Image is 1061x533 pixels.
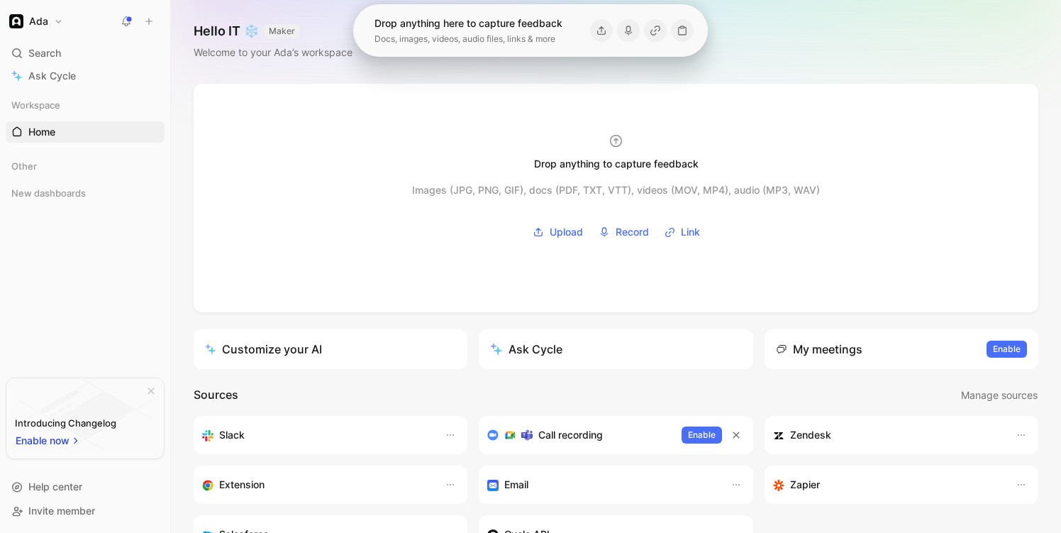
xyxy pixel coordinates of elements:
[28,505,95,517] span: Invite member
[773,476,1001,493] div: Capture feedback from thousands of sources with Zapier (survey results, recordings, sheets, etc).
[194,44,352,61] div: Welcome to your Ada’s workspace
[28,125,55,139] span: Home
[28,67,76,84] span: Ask Cycle
[29,15,48,28] h1: Ada
[6,155,165,181] div: Other
[504,476,528,493] h3: Email
[6,182,165,208] div: New dashboards
[790,476,820,493] h3: Zapier
[202,427,430,444] div: Sync your customers, send feedback and get updates in Slack
[538,427,603,444] h3: Call recording
[681,224,700,241] span: Link
[412,182,820,199] div: Images (JPG, PNG, GIF), docs (PDF, TXT, VTT), videos (MOV, MP4), audio (MP3, WAV)
[6,121,165,143] a: Home
[682,427,722,444] button: Enable
[194,386,238,405] h2: Sources
[6,500,165,522] div: Invite member
[16,432,71,449] span: Enable now
[487,476,716,493] div: Forward emails to your feedback inbox
[6,11,67,31] button: AdaAda
[11,159,37,173] span: Other
[528,221,588,243] button: Upload
[534,155,699,172] div: Drop anything to capture feedback
[688,428,716,442] span: Enable
[202,476,430,493] div: Capture feedback from anywhere on the web
[374,32,562,46] div: Docs, images, videos, audio files, links & more
[773,427,1001,444] div: Sync customers and create docs
[776,341,862,358] div: My meetings
[960,386,1038,405] button: Manage sources
[11,186,86,200] span: New dashboards
[194,23,352,40] h1: Hello IT ❄️
[28,480,82,493] span: Help center
[490,341,562,358] div: Ask Cycle
[28,45,61,62] span: Search
[790,427,831,444] h3: Zendesk
[616,224,649,241] span: Record
[594,221,654,243] button: Record
[15,432,82,450] button: Enable now
[993,342,1021,356] span: Enable
[11,98,60,112] span: Workspace
[6,476,165,498] div: Help center
[550,224,583,241] span: Upload
[15,414,116,432] div: Introducing Changelog
[987,341,1027,358] button: Enable
[374,15,562,32] div: Drop anything here to capture feedback
[18,378,152,451] img: bg-BLZuj68n.svg
[479,329,752,369] button: Ask Cycle
[6,155,165,177] div: Other
[487,427,670,444] div: Record & transcribe meetings from Zoom, Meet & Teams.
[6,94,165,116] div: Workspace
[961,387,1038,404] span: Manage sources
[205,341,322,358] div: Customize your AI
[265,24,299,38] button: MAKER
[219,476,265,493] h3: Extension
[660,221,705,243] button: Link
[6,65,165,87] a: Ask Cycle
[9,14,23,28] img: Ada
[6,43,165,64] div: Search
[219,427,245,444] h3: Slack
[6,182,165,204] div: New dashboards
[194,329,467,369] a: Customize your AI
